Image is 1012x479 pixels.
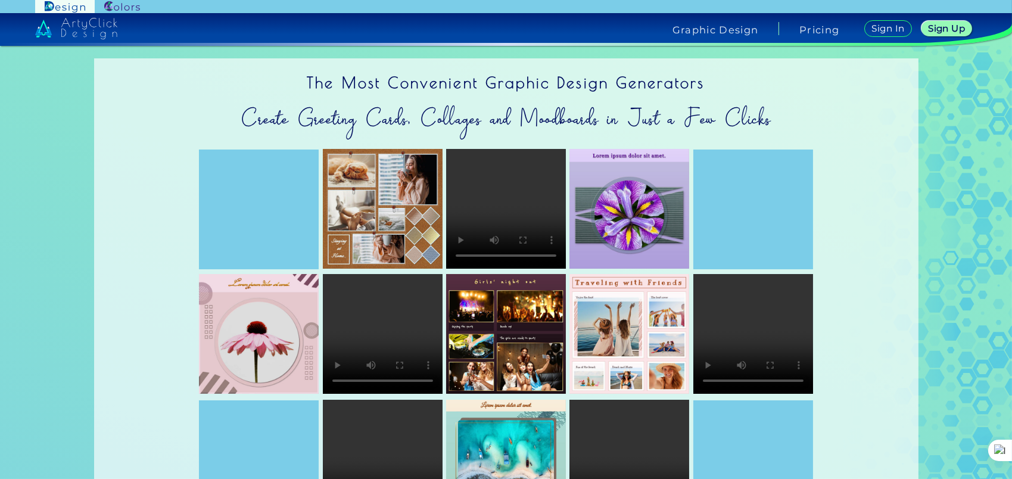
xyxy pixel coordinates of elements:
img: artyclick_design_logo_white_combined_path.svg [35,18,117,39]
h2: Create Greeting Cards, Collages and Moodboards in Just a Few Clicks [94,99,918,138]
a: Sign Up [924,21,969,36]
h4: Graphic Design [672,25,758,35]
h5: Sign In [873,24,903,33]
h1: The Most Convenient Graphic Design Generators [94,58,918,99]
h5: Sign Up [930,24,963,33]
img: ArtyClick Colors logo [104,1,140,13]
a: Pricing [799,25,839,35]
a: Sign In [867,21,910,36]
